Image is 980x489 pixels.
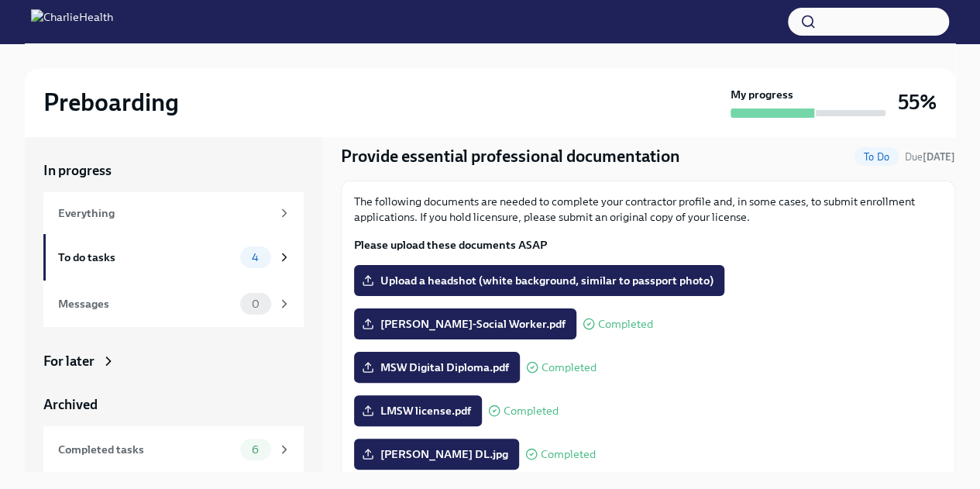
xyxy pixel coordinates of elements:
[905,151,955,163] span: Due
[43,87,179,118] h2: Preboarding
[365,273,714,288] span: Upload a headshot (white background, similar to passport photo)
[58,441,234,458] div: Completed tasks
[731,87,793,102] strong: My progress
[43,161,304,180] a: In progress
[365,360,509,375] span: MSW Digital Diploma.pdf
[354,439,519,470] label: [PERSON_NAME] DL.jpg
[905,150,955,164] span: August 31st, 2025 08:00
[365,446,508,462] span: [PERSON_NAME] DL.jpg
[43,352,95,370] div: For later
[365,316,566,332] span: [PERSON_NAME]-Social Worker.pdf
[354,352,520,383] label: MSW Digital Diploma.pdf
[542,362,597,374] span: Completed
[923,151,955,163] strong: [DATE]
[43,426,304,473] a: Completed tasks6
[354,194,942,225] p: The following documents are needed to complete your contractor profile and, in some cases, to sub...
[58,249,234,266] div: To do tasks
[504,405,559,417] span: Completed
[43,192,304,234] a: Everything
[354,238,547,252] strong: Please upload these documents ASAP
[898,88,937,116] h3: 55%
[354,308,576,339] label: [PERSON_NAME]-Social Worker.pdf
[354,265,724,296] label: Upload a headshot (white background, similar to passport photo)
[58,205,271,222] div: Everything
[43,234,304,281] a: To do tasks4
[58,295,234,312] div: Messages
[242,298,269,310] span: 0
[43,281,304,327] a: Messages0
[43,352,304,370] a: For later
[31,9,113,34] img: CharlieHealth
[598,319,653,330] span: Completed
[341,145,680,168] h4: Provide essential professional documentation
[242,444,268,456] span: 6
[43,395,304,414] a: Archived
[242,252,268,263] span: 4
[365,403,471,418] span: LMSW license.pdf
[354,395,482,426] label: LMSW license.pdf
[854,151,899,163] span: To Do
[541,449,596,460] span: Completed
